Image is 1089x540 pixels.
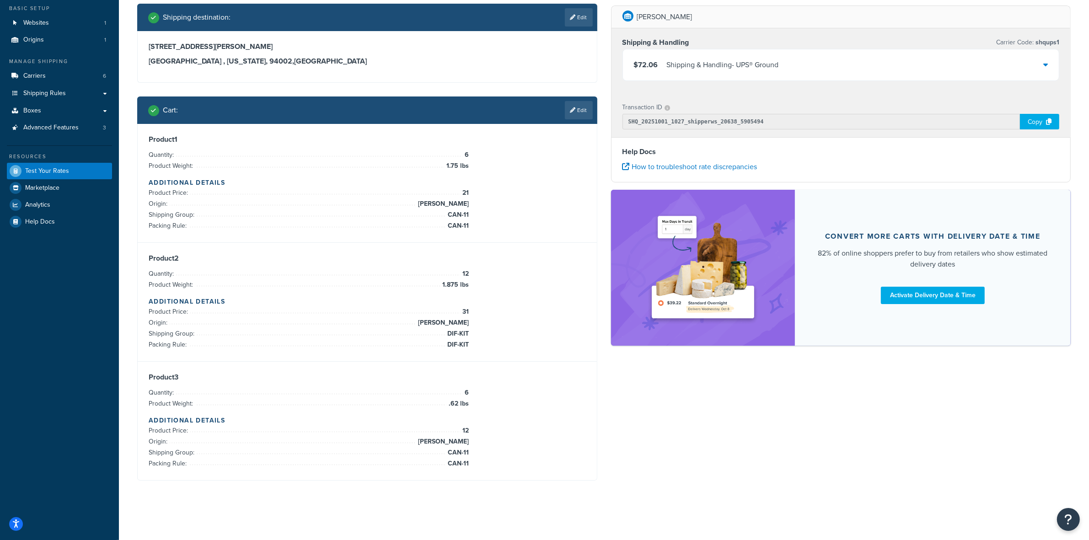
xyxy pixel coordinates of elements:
button: Open Resource Center [1057,508,1080,531]
li: Advanced Features [7,119,112,136]
span: Product Weight: [149,280,195,289]
span: Product Weight: [149,399,195,408]
span: shqups1 [1034,37,1059,47]
span: Product Price: [149,188,190,198]
h3: Product 3 [149,373,586,382]
span: Origin: [149,318,170,327]
h3: Shipping & Handling [622,38,689,47]
a: Advanced Features3 [7,119,112,136]
h4: Additional Details [149,297,586,306]
div: Basic Setup [7,5,112,12]
span: 12 [460,425,469,436]
span: 31 [460,306,469,317]
div: Resources [7,153,112,160]
span: CAN-11 [445,447,469,458]
h2: Shipping destination : [163,13,231,21]
span: CAN-11 [445,458,469,469]
h4: Additional Details [149,416,586,425]
a: Edit [565,8,593,27]
p: Transaction ID [622,101,663,114]
h3: Product 1 [149,135,586,144]
span: Origins [23,36,44,44]
h4: Help Docs [622,146,1060,157]
span: 12 [460,268,469,279]
div: Shipping & Handling - UPS® Ground [667,59,779,71]
span: Marketplace [25,184,59,192]
span: DIF-KIT [445,328,469,339]
span: Quantity: [149,150,176,160]
span: .62 lbs [446,398,469,409]
a: Test Your Rates [7,163,112,179]
span: 6 [462,150,469,160]
span: 1 [104,19,106,27]
a: Shipping Rules [7,85,112,102]
span: Websites [23,19,49,27]
h2: Cart : [163,106,178,114]
p: Carrier Code: [996,36,1059,49]
span: $72.06 [634,59,658,70]
span: Analytics [25,201,50,209]
a: Analytics [7,197,112,213]
span: Quantity: [149,388,176,397]
span: DIF-KIT [445,339,469,350]
span: Packing Rule: [149,221,189,230]
span: Origin: [149,199,170,209]
h3: [STREET_ADDRESS][PERSON_NAME] [149,42,586,51]
span: Help Docs [25,218,55,226]
a: Origins1 [7,32,112,48]
span: CAN-11 [445,220,469,231]
div: Convert more carts with delivery date & time [825,232,1041,241]
span: 6 [103,72,106,80]
span: Product Weight: [149,161,195,171]
span: 1.75 lbs [444,160,469,171]
div: 82% of online shoppers prefer to buy from retailers who show estimated delivery dates [817,248,1049,270]
a: Websites1 [7,15,112,32]
span: 21 [460,187,469,198]
h3: Product 2 [149,254,586,263]
span: Product Price: [149,426,190,435]
span: 6 [462,387,469,398]
span: Origin: [149,437,170,446]
a: Help Docs [7,214,112,230]
h4: Additional Details [149,178,586,187]
div: Manage Shipping [7,58,112,65]
span: Carriers [23,72,46,80]
a: Edit [565,101,593,119]
span: Test Your Rates [25,167,69,175]
a: Carriers6 [7,68,112,85]
li: Origins [7,32,112,48]
span: Shipping Group: [149,448,197,457]
span: [PERSON_NAME] [416,436,469,447]
span: [PERSON_NAME] [416,317,469,328]
a: How to troubleshoot rate discrepancies [622,161,757,172]
span: 1 [104,36,106,44]
span: Product Price: [149,307,190,316]
li: Carriers [7,68,112,85]
img: feature-image-ddt-36eae7f7280da8017bfb280eaccd9c446f90b1fe08728e4019434db127062ab4.png [646,203,760,332]
a: Activate Delivery Date & Time [881,287,985,304]
p: [PERSON_NAME] [637,11,692,23]
span: 3 [103,124,106,132]
span: Advanced Features [23,124,79,132]
a: Boxes [7,102,112,119]
span: Boxes [23,107,41,115]
span: [PERSON_NAME] [416,198,469,209]
div: Copy [1020,114,1059,129]
a: Marketplace [7,180,112,196]
span: Quantity: [149,269,176,278]
span: Packing Rule: [149,340,189,349]
span: Shipping Rules [23,90,66,97]
span: CAN-11 [445,209,469,220]
li: Websites [7,15,112,32]
span: Shipping Group: [149,329,197,338]
span: Packing Rule: [149,459,189,468]
h3: [GEOGRAPHIC_DATA] , [US_STATE], 94002 , [GEOGRAPHIC_DATA] [149,57,586,66]
span: Shipping Group: [149,210,197,219]
span: 1.875 lbs [440,279,469,290]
